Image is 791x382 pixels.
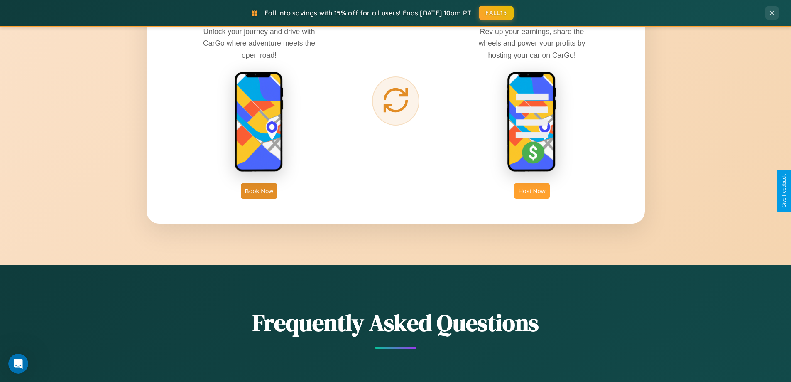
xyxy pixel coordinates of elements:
button: FALL15 [479,6,514,20]
p: Rev up your earnings, share the wheels and power your profits by hosting your car on CarGo! [470,26,594,61]
img: rent phone [234,71,284,173]
iframe: Intercom live chat [8,354,28,374]
button: Host Now [514,183,549,199]
p: Unlock your journey and drive with CarGo where adventure meets the open road! [197,26,321,61]
span: Fall into savings with 15% off for all users! Ends [DATE] 10am PT. [264,9,473,17]
button: Book Now [241,183,277,199]
div: Give Feedback [781,174,787,208]
h2: Frequently Asked Questions [147,307,645,339]
img: host phone [507,71,557,173]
